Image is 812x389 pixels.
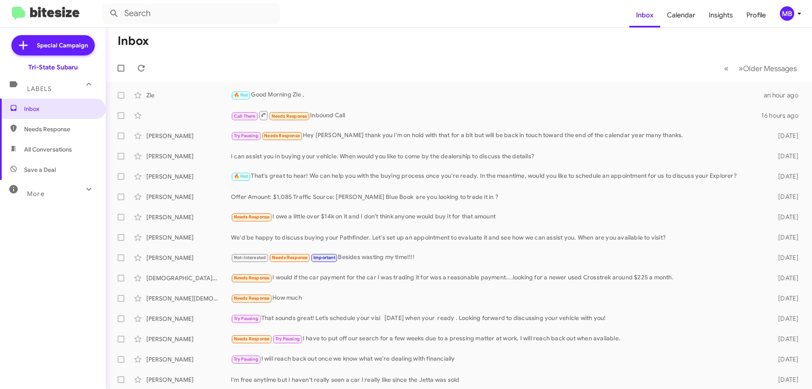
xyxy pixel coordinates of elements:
[765,172,805,181] div: [DATE]
[660,3,702,28] a: Calendar
[146,355,231,364] div: [PERSON_NAME]
[234,295,270,301] span: Needs Response
[719,60,802,77] nav: Page navigation example
[24,105,96,113] span: Inbox
[765,213,805,221] div: [DATE]
[27,190,44,198] span: More
[272,255,308,260] span: Needs Response
[24,166,56,174] span: Save a Deal
[264,133,300,138] span: Needs Response
[743,64,797,73] span: Older Messages
[234,275,270,281] span: Needs Response
[765,375,805,384] div: [DATE]
[761,111,805,120] div: 16 hours ago
[702,3,740,28] a: Insights
[234,133,258,138] span: Try Pausing
[146,375,231,384] div: [PERSON_NAME]
[146,152,231,160] div: [PERSON_NAME]
[780,6,794,21] div: MB
[231,212,765,222] div: I owe a little over $14k on it and I don't think anyone would buy it for that amount
[234,214,270,220] span: Needs Response
[765,335,805,343] div: [DATE]
[765,254,805,262] div: [DATE]
[231,273,765,283] div: I would if the car payment for the car I was trading it for was a reasonable payment....looking f...
[765,274,805,282] div: [DATE]
[102,3,280,24] input: Search
[146,335,231,343] div: [PERSON_NAME]
[11,35,95,55] a: Special Campaign
[118,34,149,48] h1: Inbox
[231,193,765,201] div: Offer Amount: $1,085 Traffic Source: [PERSON_NAME] Blue Book are you looking to trade it in ?
[765,294,805,303] div: [DATE]
[231,314,765,323] div: That sounds great! Let’s schedule your visi [DATE] when your ready . Looking forward to discussin...
[733,60,802,77] button: Next
[231,375,765,384] div: I'm free anytime but I haven't really seen a car I really like since the Jetta was sold
[234,113,256,119] span: Call Them
[231,354,765,364] div: I will reach back out once we know what we're dealing with financially
[234,316,258,321] span: Try Pausing
[146,193,231,201] div: [PERSON_NAME]
[740,3,773,28] a: Profile
[146,254,231,262] div: [PERSON_NAME]
[719,60,734,77] button: Previous
[231,131,765,141] div: Hey [PERSON_NAME] thank you I'm on hold with that for a bit but will be back in touch toward the ...
[231,293,765,303] div: How much
[231,90,764,100] div: Good Morning ZIe ,
[234,174,248,179] span: 🔥 Hot
[24,125,96,133] span: Needs Response
[764,91,805,99] div: an hour ago
[28,63,78,72] div: Tri-State Subaru
[765,315,805,323] div: [DATE]
[231,253,765,262] div: Besides wasting my time!!!!
[272,113,307,119] span: Needs Response
[27,85,52,93] span: Labels
[234,92,248,98] span: 🔥 Hot
[231,334,765,344] div: I have to put off our search for a few weeks due to a pressing matter at work. I will reach back ...
[146,274,231,282] div: [DEMOGRAPHIC_DATA][PERSON_NAME]
[765,233,805,242] div: [DATE]
[313,255,335,260] span: Important
[765,132,805,140] div: [DATE]
[275,336,300,342] span: Try Pausing
[773,6,803,21] button: MB
[234,336,270,342] span: Needs Response
[146,315,231,323] div: [PERSON_NAME]
[146,294,231,303] div: [PERSON_NAME][DEMOGRAPHIC_DATA]
[146,213,231,221] div: [PERSON_NAME]
[37,41,88,50] span: Special Campaign
[724,63,729,74] span: «
[146,132,231,140] div: [PERSON_NAME]
[765,152,805,160] div: [DATE]
[765,355,805,364] div: [DATE]
[146,91,231,99] div: Zie
[738,63,743,74] span: »
[231,110,761,121] div: Inbound Call
[629,3,660,28] a: Inbox
[146,172,231,181] div: [PERSON_NAME]
[146,233,231,242] div: [PERSON_NAME]
[231,233,765,242] div: We'd be happy to discuss buying your Pathfinder. Let's set up an appointment to evaluate it and s...
[231,171,765,181] div: That's great to hear! We can help you with the buying process once you're ready. In the meantime,...
[765,193,805,201] div: [DATE]
[234,356,258,362] span: Try Pausing
[234,255,266,260] span: Not-Interested
[24,145,72,154] span: All Conversations
[231,152,765,160] div: I can assist you in buying your vehicle. When would you like to come by the dealership to discuss...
